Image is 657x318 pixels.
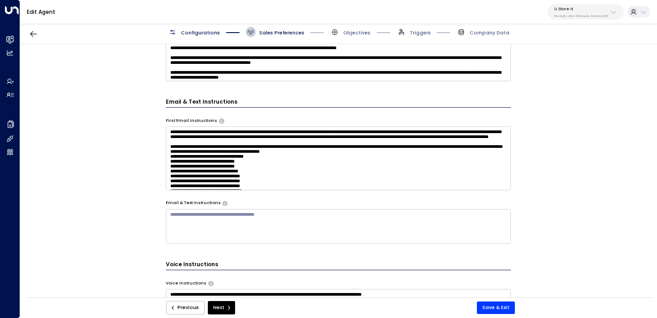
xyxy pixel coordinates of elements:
button: Next [208,301,235,314]
a: Edit Agent [27,8,55,16]
button: U Store It58c4b32c-92b1-4356-be9b-1247e2c02228 [547,4,624,20]
span: Sales Preferences [259,29,304,36]
button: Save & Exit [477,301,515,314]
label: Email & Text Instructions [166,200,221,206]
h3: Voice Instructions [166,260,511,270]
span: Company Data [470,29,510,36]
span: Configurations [181,29,220,36]
button: Specify instructions for the agent's first email only, such as introductory content, special offe... [219,118,224,123]
label: First Email Instructions [166,118,217,124]
label: Voice Instructions [166,280,206,287]
p: U Store It [554,6,608,12]
button: Provide specific instructions for phone conversations, such as tone, pacing, information to empha... [208,281,213,285]
p: 58c4b32c-92b1-4356-be9b-1247e2c02228 [554,14,608,18]
button: Provide any specific instructions you want the agent to follow only when responding to leads via ... [223,201,227,205]
h3: Email & Text Instructions [166,98,511,108]
span: Objectives [343,29,371,36]
button: Previous [166,301,205,314]
span: Triggers [410,29,431,36]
